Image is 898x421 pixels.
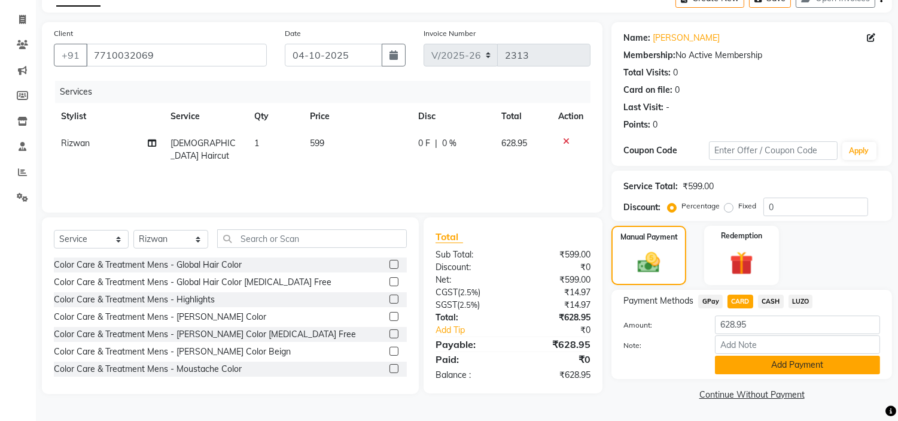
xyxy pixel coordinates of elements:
[418,137,430,150] span: 0 F
[254,138,259,149] span: 1
[842,142,876,160] button: Apply
[436,287,458,298] span: CGST
[715,316,880,334] input: Amount
[614,340,706,351] label: Note:
[698,295,723,308] span: GPay
[614,389,890,401] a: Continue Without Payment
[54,311,266,323] div: Color Care & Treatment Mens - [PERSON_NAME] Color
[217,229,407,248] input: Search or Scan
[310,138,324,149] span: 599
[427,274,513,286] div: Net:
[653,119,657,131] div: 0
[513,274,600,286] div: ₹599.00
[715,335,880,354] input: Add Note
[715,356,880,374] button: Add Payment
[427,369,513,381] div: Balance :
[61,138,90,149] span: Rizwan
[54,28,73,39] label: Client
[171,138,236,161] span: [DEMOGRAPHIC_DATA] Haircut
[614,320,706,331] label: Amount:
[442,137,456,150] span: 0 %
[623,144,709,157] div: Coupon Code
[501,138,527,149] span: 628.95
[623,180,678,193] div: Service Total:
[436,299,457,310] span: SGST
[427,337,513,352] div: Payable:
[513,352,600,367] div: ₹0
[723,249,760,278] img: _gift.svg
[513,249,600,261] div: ₹599.00
[623,49,675,62] div: Membership:
[683,180,714,193] div: ₹599.00
[623,201,660,214] div: Discount:
[653,32,720,44] a: [PERSON_NAME]
[623,84,672,96] div: Card on file:
[427,352,513,367] div: Paid:
[427,324,528,337] a: Add Tip
[758,295,784,308] span: CASH
[673,66,678,79] div: 0
[727,295,753,308] span: CARD
[435,137,437,150] span: |
[513,286,600,299] div: ₹14.97
[709,141,837,160] input: Enter Offer / Coupon Code
[681,201,720,211] label: Percentage
[54,276,331,289] div: Color Care & Treatment Mens - Global Hair Color [MEDICAL_DATA] Free
[623,101,663,114] div: Last Visit:
[620,232,678,243] label: Manual Payment
[424,28,476,39] label: Invoice Number
[54,293,215,306] div: Color Care & Treatment Mens - Highlights
[427,261,513,274] div: Discount:
[675,84,680,96] div: 0
[666,101,669,114] div: -
[411,103,494,130] th: Disc
[436,231,463,243] span: Total
[247,103,303,130] th: Qty
[55,81,599,103] div: Services
[285,28,301,39] label: Date
[623,66,671,79] div: Total Visits:
[54,44,87,66] button: +91
[427,311,513,324] div: Total:
[513,299,600,311] div: ₹14.97
[54,103,163,130] th: Stylist
[54,259,242,271] div: Color Care & Treatment Mens - Global Hair Color
[513,369,600,381] div: ₹628.95
[459,300,477,310] span: 2.5%
[427,249,513,261] div: Sub Total:
[303,103,411,130] th: Price
[513,337,600,352] div: ₹628.95
[528,324,600,337] div: ₹0
[54,363,242,375] div: Color Care & Treatment Mens - Moustache Color
[789,295,813,308] span: LUZO
[623,49,880,62] div: No Active Membership
[460,287,478,297] span: 2.5%
[427,286,513,299] div: ( )
[513,311,600,324] div: ₹628.95
[163,103,247,130] th: Service
[738,201,756,211] label: Fixed
[721,231,762,241] label: Redemption
[494,103,552,130] th: Total
[54,346,291,358] div: Color Care & Treatment Mens - [PERSON_NAME] Color Beign
[623,295,693,307] span: Payment Methods
[551,103,590,130] th: Action
[623,119,650,131] div: Points:
[86,44,267,66] input: Search by Name/Mobile/Email/Code
[623,32,650,44] div: Name:
[54,328,356,341] div: Color Care & Treatment Mens - [PERSON_NAME] Color [MEDICAL_DATA] Free
[427,299,513,311] div: ( )
[513,261,600,274] div: ₹0
[631,250,666,275] img: _cash.svg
